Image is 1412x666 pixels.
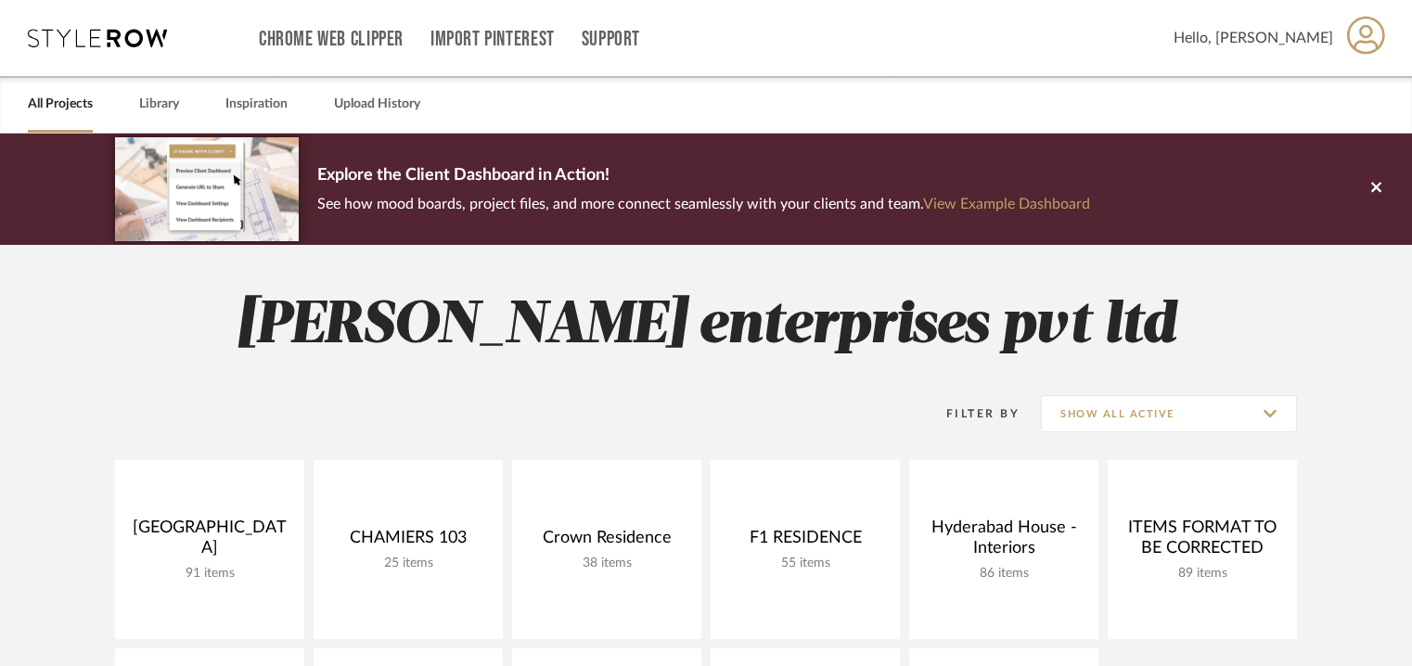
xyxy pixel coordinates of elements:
[259,32,404,47] a: Chrome Web Clipper
[328,556,488,571] div: 25 items
[28,92,93,117] a: All Projects
[130,518,289,566] div: [GEOGRAPHIC_DATA]
[725,556,885,571] div: 55 items
[582,32,640,47] a: Support
[430,32,555,47] a: Import Pinterest
[317,191,1090,217] p: See how mood boards, project files, and more connect seamlessly with your clients and team.
[225,92,288,117] a: Inspiration
[924,518,1084,566] div: Hyderabad House - Interiors
[317,161,1090,191] p: Explore the Client Dashboard in Action!
[923,197,1090,211] a: View Example Dashboard
[527,556,687,571] div: 38 items
[527,528,687,556] div: Crown Residence
[38,291,1374,361] h2: [PERSON_NAME] enterprises pvt ltd
[924,566,1084,582] div: 86 items
[1174,27,1333,49] span: Hello, [PERSON_NAME]
[328,528,488,556] div: CHAMIERS 103
[139,92,179,117] a: Library
[1123,518,1282,566] div: ITEMS FORMAT TO BE CORRECTED
[130,566,289,582] div: 91 items
[725,528,885,556] div: F1 RESIDENCE
[334,92,420,117] a: Upload History
[922,404,1020,423] div: Filter By
[115,137,299,240] img: d5d033c5-7b12-40c2-a960-1ecee1989c38.png
[1123,566,1282,582] div: 89 items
